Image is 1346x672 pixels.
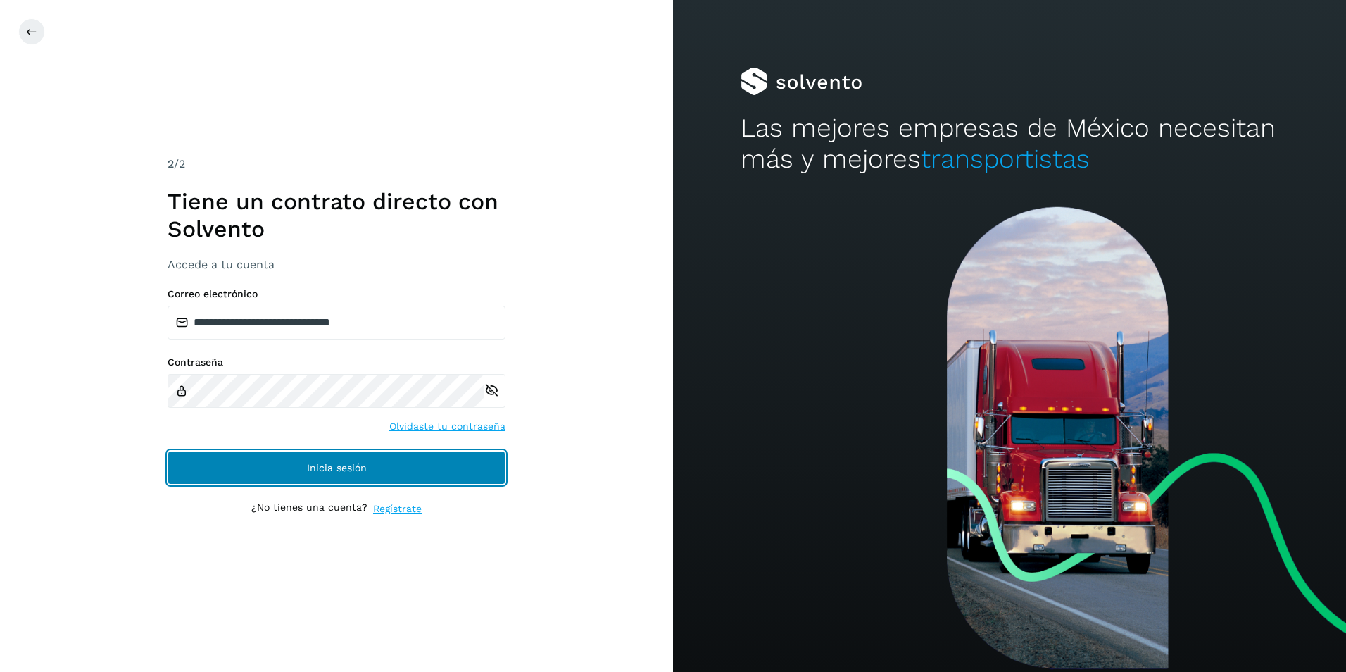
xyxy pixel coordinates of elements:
h2: Las mejores empresas de México necesitan más y mejores [741,113,1279,175]
label: Contraseña [168,356,505,368]
span: transportistas [921,144,1090,174]
a: Olvidaste tu contraseña [389,419,505,434]
a: Regístrate [373,502,422,516]
div: /2 [168,156,505,173]
p: ¿No tienes una cuenta? [251,502,367,516]
span: Inicia sesión [307,463,367,473]
h3: Accede a tu cuenta [168,258,505,271]
button: Inicia sesión [168,451,505,485]
h1: Tiene un contrato directo con Solvento [168,188,505,242]
label: Correo electrónico [168,288,505,300]
span: 2 [168,157,174,170]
